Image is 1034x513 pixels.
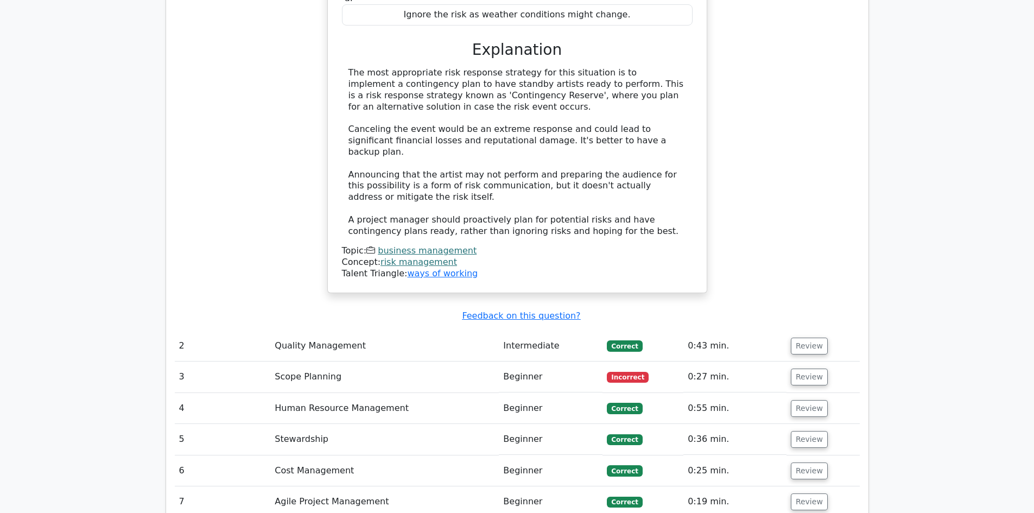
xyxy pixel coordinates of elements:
[270,455,499,486] td: Cost Management
[175,362,271,392] td: 3
[791,463,828,479] button: Review
[462,311,580,321] a: Feedback on this question?
[791,400,828,417] button: Review
[342,245,693,279] div: Talent Triangle:
[683,393,786,424] td: 0:55 min.
[270,331,499,362] td: Quality Management
[175,331,271,362] td: 2
[499,424,602,455] td: Beginner
[175,393,271,424] td: 4
[407,268,478,278] a: ways of working
[378,245,477,256] a: business management
[270,362,499,392] td: Scope Planning
[607,372,649,383] span: Incorrect
[607,497,642,508] span: Correct
[607,403,642,414] span: Correct
[607,434,642,445] span: Correct
[683,424,786,455] td: 0:36 min.
[175,424,271,455] td: 5
[270,424,499,455] td: Stewardship
[348,67,686,237] div: The most appropriate risk response strategy for this situation is to implement a contingency plan...
[683,455,786,486] td: 0:25 min.
[791,338,828,354] button: Review
[342,245,693,257] div: Topic:
[791,493,828,510] button: Review
[348,41,686,59] h3: Explanation
[499,331,602,362] td: Intermediate
[342,4,693,26] div: Ignore the risk as weather conditions might change.
[499,393,602,424] td: Beginner
[683,362,786,392] td: 0:27 min.
[683,331,786,362] td: 0:43 min.
[342,257,693,268] div: Concept:
[380,257,457,267] a: risk management
[607,465,642,476] span: Correct
[791,431,828,448] button: Review
[791,369,828,385] button: Review
[270,393,499,424] td: Human Resource Management
[607,340,642,351] span: Correct
[499,362,602,392] td: Beginner
[499,455,602,486] td: Beginner
[175,455,271,486] td: 6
